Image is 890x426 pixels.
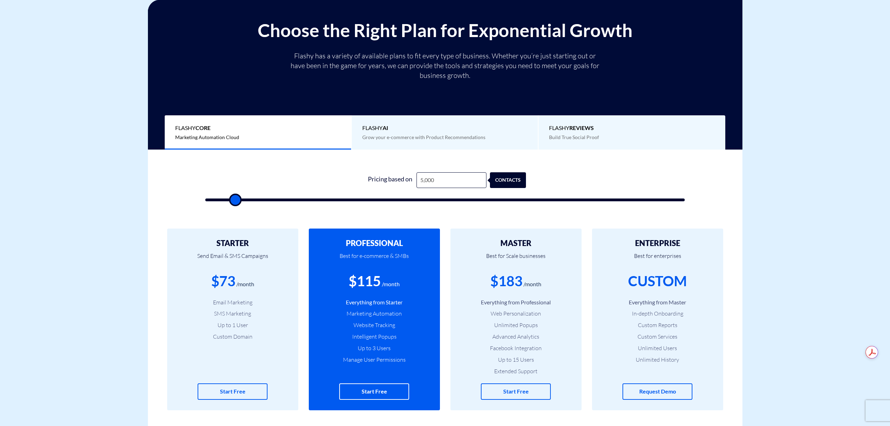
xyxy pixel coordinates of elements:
[198,383,268,400] a: Start Free
[461,310,571,318] li: Web Personalization
[175,134,239,140] span: Marketing Automation Cloud
[349,271,381,291] div: $115
[178,333,288,341] li: Custom Domain
[195,124,211,131] b: Core
[364,172,416,188] div: Pricing based on
[153,20,737,40] h2: Choose the Right Plan for Exponential Growth
[319,333,429,341] li: Intelligent Popups
[569,124,594,131] b: REVIEWS
[461,367,571,375] li: Extended Support
[524,280,541,288] div: /month
[549,134,599,140] span: Build True Social Proof
[461,239,571,247] h2: MASTER
[603,344,713,352] li: Unlimited Users
[236,280,254,288] div: /month
[603,239,713,247] h2: ENTERPRISE
[461,321,571,329] li: Unlimited Popups
[339,383,409,400] a: Start Free
[461,247,571,271] p: Best for Scale businesses
[382,280,400,288] div: /month
[603,247,713,271] p: Best for enterprises
[288,51,603,80] p: Flashy has a variety of available plans to fit every type of business. Whether you’re just starti...
[178,239,288,247] h2: STARTER
[319,247,429,271] p: Best for e-commerce & SMBs
[603,333,713,341] li: Custom Services
[622,383,692,400] a: Request Demo
[319,321,429,329] li: Website Tracking
[178,321,288,329] li: Up to 1 User
[490,271,522,291] div: $183
[319,344,429,352] li: Up to 3 Users
[178,247,288,271] p: Send Email & SMS Campaigns
[211,271,235,291] div: $73
[362,134,485,140] span: Grow your e-commerce with Product Recommendations
[362,124,528,132] span: Flashy
[319,298,429,306] li: Everything from Starter
[178,298,288,306] li: Email Marketing
[603,321,713,329] li: Custom Reports
[383,124,388,131] b: AI
[603,298,713,306] li: Everything from Master
[549,124,715,132] span: Flashy
[628,271,687,291] div: CUSTOM
[178,310,288,318] li: SMS Marketing
[461,298,571,306] li: Everything from Professional
[319,239,429,247] h2: PROFESSIONAL
[319,310,429,318] li: Marketing Automation
[461,344,571,352] li: Facebook Integration
[175,124,341,132] span: Flashy
[461,333,571,341] li: Advanced Analytics
[461,356,571,364] li: Up to 15 Users
[603,356,713,364] li: Unlimited History
[603,310,713,318] li: In-depth Onboarding
[498,172,534,188] div: contacts
[319,356,429,364] li: Manage User Permissions
[481,383,551,400] a: Start Free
